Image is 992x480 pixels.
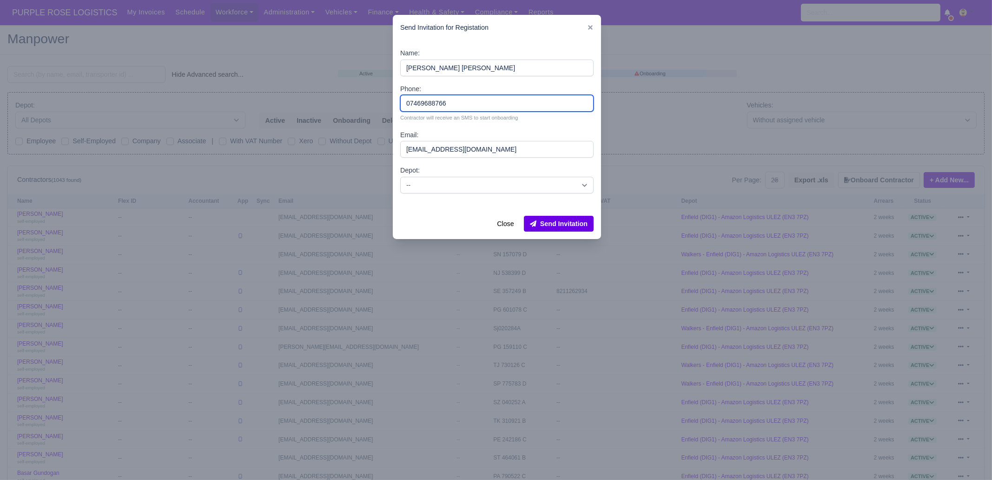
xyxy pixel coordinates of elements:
label: Depot: [400,165,420,176]
small: Contractor will receive an SMS to start onboarding [400,113,594,122]
label: Name: [400,48,420,59]
label: Phone: [400,84,421,94]
iframe: Chat Widget [825,373,992,480]
div: Send Invitation for Registation [393,15,601,40]
button: Send Invitation [524,216,594,232]
button: Close [491,216,520,232]
label: Email: [400,130,419,140]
